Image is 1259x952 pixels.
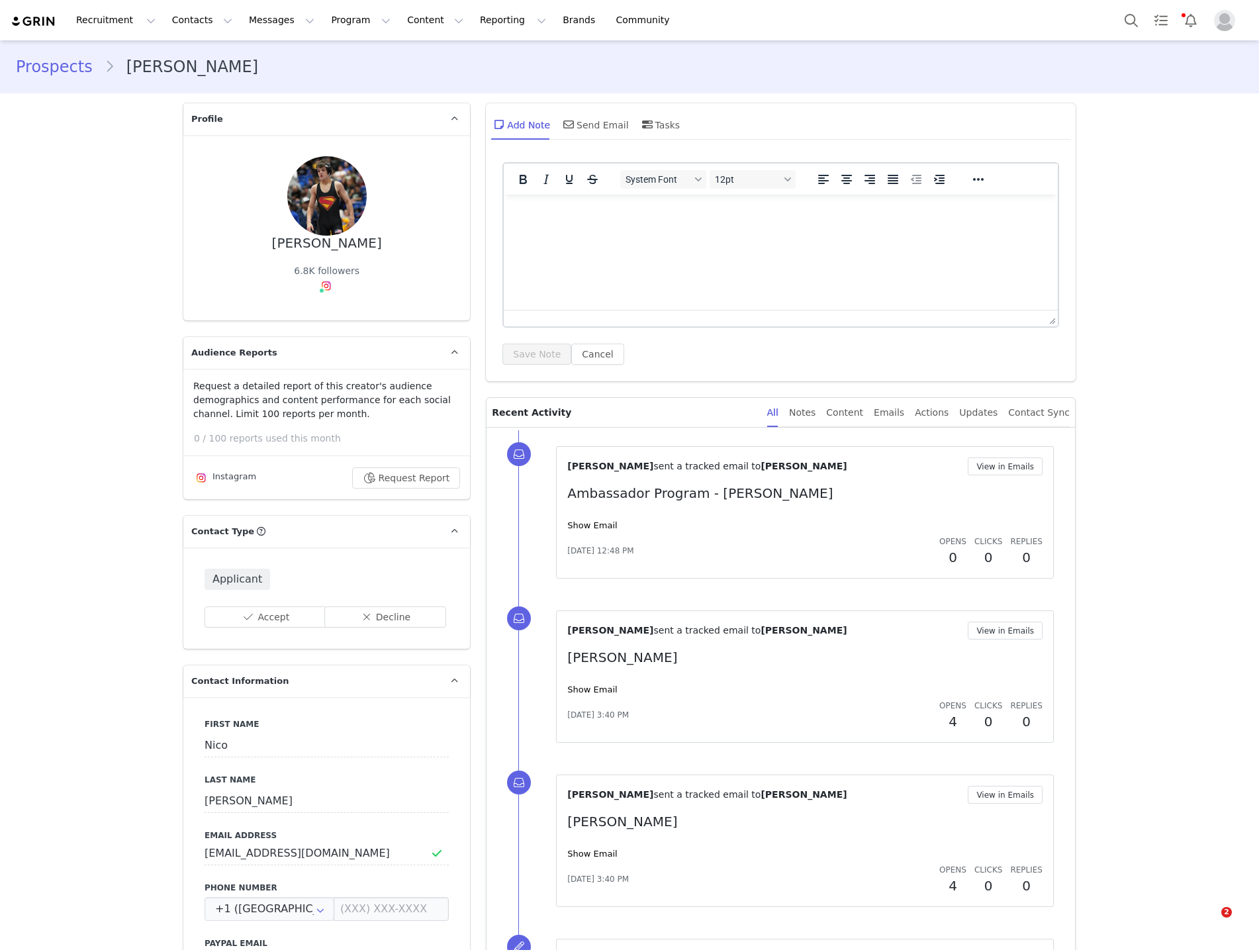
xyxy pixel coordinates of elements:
p: 0 / 100 reports used this month [194,432,470,446]
span: sent a tracked email to [653,461,761,471]
a: Tasks [1146,5,1176,35]
img: 56b44184-7dff-4e02-a5c2-0a5dc1b1449a.jpg [287,156,367,236]
button: Decrease indent [905,170,927,189]
p: [PERSON_NAME] [567,812,1043,832]
h2: 4 [939,876,966,896]
button: Profile [1206,10,1248,31]
div: Actions [915,398,949,428]
span: [DATE] 12:48 PM [567,545,633,557]
button: Strikethrough [581,170,604,189]
div: Content [826,398,863,428]
div: 6.8K followers [294,264,359,278]
div: Send Email [561,109,629,140]
button: Decline [324,606,447,628]
div: [PERSON_NAME] [272,236,382,251]
span: [PERSON_NAME] [761,461,847,471]
span: Replies [1010,865,1043,875]
span: System Font [626,174,690,185]
div: Tasks [639,109,680,140]
img: grin logo [11,15,57,28]
button: Content [399,5,471,35]
h2: 0 [974,876,1002,896]
div: Instagram [193,470,256,486]
span: Contact Type [191,525,254,538]
img: instagram.svg [196,473,207,483]
button: View in Emails [968,457,1043,475]
button: Bold [512,170,534,189]
span: [PERSON_NAME] [761,625,847,636]
button: Contacts [164,5,240,35]
label: Email Address [205,830,449,841]
span: sent a tracked email to [653,789,761,800]
span: Contact Information [191,675,289,688]
label: Paypal Email [205,937,449,949]
div: United States [205,897,334,921]
a: Community [608,5,684,35]
span: Clicks [974,701,1002,710]
button: Messages [241,5,322,35]
button: Request Report [352,467,461,489]
button: Notifications [1176,5,1205,35]
span: sent a tracked email to [653,625,761,636]
div: Contact Sync [1008,398,1070,428]
span: Clicks [974,537,1002,546]
span: Opens [939,701,966,710]
a: Show Email [567,520,617,530]
label: First Name [205,718,449,730]
p: [PERSON_NAME] [567,647,1043,667]
span: Profile [191,113,223,126]
input: Email Address [205,841,449,865]
span: [PERSON_NAME] [761,789,847,800]
iframe: Rich Text Area [504,195,1058,310]
button: Accept [205,606,327,628]
label: Last Name [205,774,449,786]
input: Country [205,897,334,921]
span: [DATE] 3:40 PM [567,709,629,721]
button: Recruitment [68,5,163,35]
h2: 4 [939,712,966,732]
span: [DATE] 3:40 PM [567,873,629,885]
span: [PERSON_NAME] [567,789,653,800]
div: Updates [959,398,998,428]
h2: 0 [974,547,1002,567]
h2: 0 [974,712,1002,732]
h2: 0 [939,547,966,567]
button: View in Emails [968,622,1043,640]
button: Program [323,5,398,35]
span: [PERSON_NAME] [567,461,653,471]
span: Replies [1010,701,1043,710]
label: Phone Number [205,882,449,894]
a: Brands [555,5,607,35]
button: Align right [859,170,881,189]
div: Press the Up and Down arrow keys to resize the editor. [1044,310,1058,326]
button: Save Note [502,344,571,365]
button: Reveal or hide additional toolbar items [967,170,990,189]
button: Font sizes [710,170,796,189]
span: Opens [939,865,966,875]
span: Clicks [974,865,1002,875]
span: [PERSON_NAME] [567,625,653,636]
a: Show Email [567,849,617,859]
div: Notes [789,398,816,428]
img: instagram.svg [321,281,332,291]
h2: 0 [1010,712,1043,732]
h2: 0 [1010,547,1043,567]
h2: 0 [1010,876,1043,896]
input: (XXX) XXX-XXXX [334,897,449,921]
p: Recent Activity [492,398,756,427]
span: Applicant [205,569,270,590]
button: Fonts [620,170,706,189]
button: Increase indent [928,170,951,189]
div: Add Note [491,109,550,140]
span: Audience Reports [191,346,277,359]
button: Reporting [472,5,554,35]
div: Emails [874,398,904,428]
iframe: Intercom live chat [1194,907,1226,939]
span: Opens [939,537,966,546]
button: View in Emails [968,786,1043,804]
p: Request a detailed report of this creator's audience demographics and content performance for eac... [193,379,460,421]
button: Align left [812,170,835,189]
a: Prospects [16,55,105,79]
span: Replies [1010,537,1043,546]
